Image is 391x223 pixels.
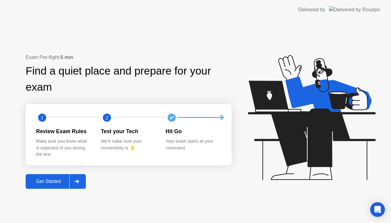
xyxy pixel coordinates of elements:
div: Hit Go [166,127,221,135]
div: Exam Pre-flight: [26,54,232,61]
div: We’ll make sure your connectivity is 👌 [101,138,156,151]
div: Review Exam Rules [36,127,91,135]
text: 1 [41,115,43,120]
div: Test your Tech [101,127,156,135]
div: Make sure you know what is expected of you during the test. [36,138,91,158]
div: Delivered by [298,6,325,13]
b: 5 min [60,55,73,60]
div: Find a quiet place and prepare for your exam [26,63,232,95]
div: Open Intercom Messenger [370,202,385,217]
img: Delivered by Rosalyn [329,6,380,13]
div: Get Started [27,179,69,184]
div: Your exam starts at your command [166,138,221,151]
text: 2 [106,115,108,120]
button: Get Started [26,174,86,189]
